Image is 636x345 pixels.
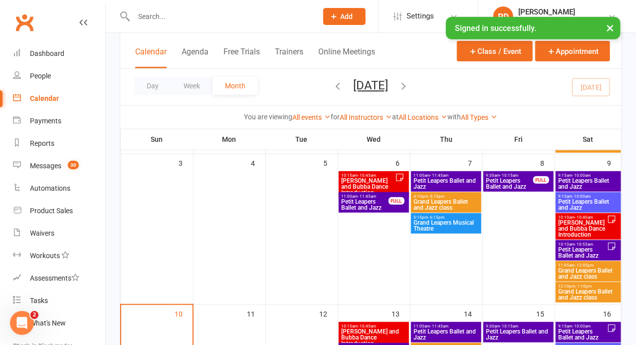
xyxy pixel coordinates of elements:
span: 11:00am [413,173,479,178]
span: 10:10am [558,215,607,220]
strong: with [448,113,461,121]
th: Tue [265,129,338,150]
a: Automations [13,177,105,200]
div: [PERSON_NAME] [518,7,608,16]
span: Petit Leapers Ballet and Jazz [558,199,619,211]
div: Messages [30,162,61,170]
th: Mon [193,129,265,150]
span: [PERSON_NAME] and Bubba Dance Introduction [341,178,395,196]
div: FULL [389,197,405,205]
strong: for [331,113,340,121]
span: 4:10pm [413,194,479,199]
span: Petit Leapers Ballet and Jazz [558,247,607,259]
div: Automations [30,184,70,192]
span: Grand Leapers Ballet and Jazz class [558,268,619,280]
a: Clubworx [12,10,37,35]
span: [PERSON_NAME] and Bubba Dance Introduction [558,220,607,238]
a: Payments [13,110,105,132]
th: Wed [338,129,410,150]
span: - 10:45am [358,324,376,329]
div: 16 [603,305,621,322]
div: Product Sales [30,207,73,215]
span: - 1:10pm [575,284,592,289]
span: 10:15am [341,173,395,178]
span: - 10:00am [572,173,591,178]
button: [DATE] [354,78,389,92]
div: 7 [468,154,482,171]
span: 9:30am [485,324,551,329]
a: All Types [461,113,498,121]
a: People [13,65,105,87]
span: - 10:15am [500,324,518,329]
span: - 6:15pm [428,215,444,220]
div: 14 [464,305,482,322]
span: - 11:45am [430,324,448,329]
span: Grand Leapers Musical Theatre [413,220,479,232]
a: Assessments [13,267,105,290]
a: All Locations [399,113,448,121]
div: 9 [607,154,621,171]
span: Grand Leapers Ballet and Jazz class [558,289,619,301]
button: Month [212,77,258,95]
th: Sun [121,129,193,150]
span: Petit Leapers Ballet and Jazz [413,178,479,190]
div: Calendar [30,94,59,102]
a: Workouts [13,245,105,267]
div: FULL [533,176,549,184]
div: Payments [30,117,61,125]
a: Dashboard [13,42,105,65]
span: 2 [30,311,38,319]
div: People [30,72,51,80]
span: 11:05am [558,263,619,268]
th: Thu [410,129,482,150]
span: Petit Leapers Ballet and Jazz [558,178,619,190]
th: Sat [555,129,622,150]
span: Petit Leapers Ballet and Jazz [558,329,607,341]
div: Workouts [30,252,60,260]
a: Reports [13,132,105,155]
div: Leaps N Beats Dance Pty Ltd [518,16,608,25]
button: Online Meetings [318,47,375,68]
span: Petit Leapers Ballet and Jazz [341,199,389,211]
span: 12:10pm [558,284,619,289]
span: - 10:45am [358,173,376,178]
span: 9:15am [558,194,619,199]
button: Week [171,77,212,95]
button: Calendar [135,47,167,68]
span: - 11:45am [430,173,448,178]
div: 5 [324,154,338,171]
div: 15 [537,305,555,322]
span: - 5:10pm [428,194,444,199]
button: Free Trials [223,47,260,68]
span: 11:00am [413,324,479,329]
input: Search... [131,9,310,23]
span: Petit Leapers Ballet and Jazz [485,178,533,190]
button: Trainers [275,47,303,68]
button: Appointment [535,41,610,61]
iframe: Intercom live chat [10,311,34,335]
div: 3 [179,154,193,171]
th: Fri [482,129,555,150]
span: - 10:00am [572,194,591,199]
button: Add [323,8,366,25]
div: 6 [396,154,410,171]
span: Grand Leapers Ballet and Jazz class [558,139,619,151]
div: Tasks [30,297,48,305]
div: 12 [320,305,338,322]
button: Class / Event [457,41,533,61]
button: Day [134,77,171,95]
span: Petit Leapers Ballet and Jazz [413,329,479,341]
span: Signed in successfully. [455,23,536,33]
div: Reports [30,139,54,147]
span: 11:00am [341,194,389,199]
span: 9:15am [558,324,607,329]
span: Petit Leapers Ballet and Jazz [485,329,551,341]
a: Calendar [13,87,105,110]
div: 4 [251,154,265,171]
span: 10:10am [558,242,607,247]
button: Agenda [182,47,209,68]
span: - 10:00am [572,324,591,329]
span: 30 [68,161,79,169]
a: Product Sales [13,200,105,222]
div: PD [493,6,513,26]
